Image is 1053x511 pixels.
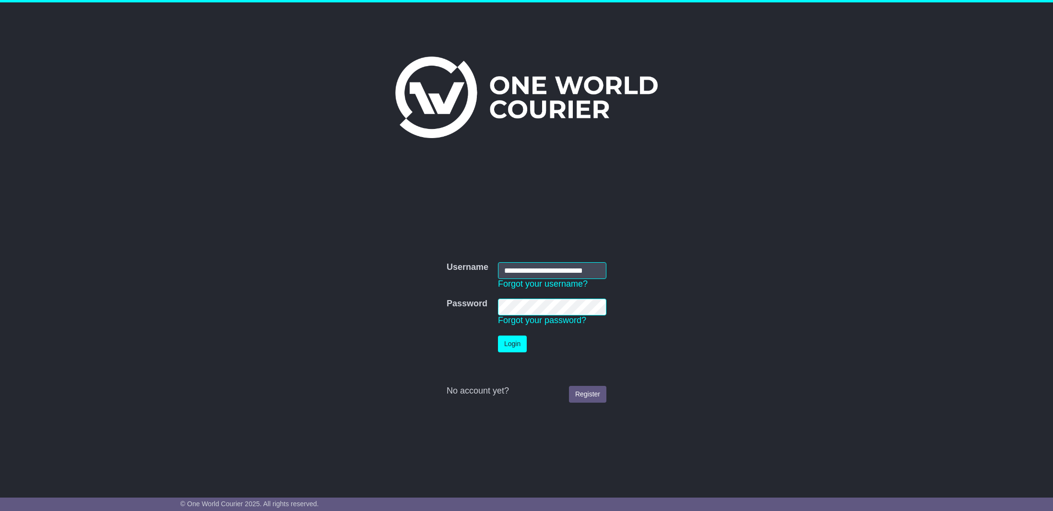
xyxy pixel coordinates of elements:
[498,315,586,325] a: Forgot your password?
[498,279,588,289] a: Forgot your username?
[447,386,606,396] div: No account yet?
[395,57,657,138] img: One World
[447,299,487,309] label: Password
[569,386,606,403] a: Register
[447,262,488,273] label: Username
[180,500,319,508] span: © One World Courier 2025. All rights reserved.
[498,336,527,352] button: Login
